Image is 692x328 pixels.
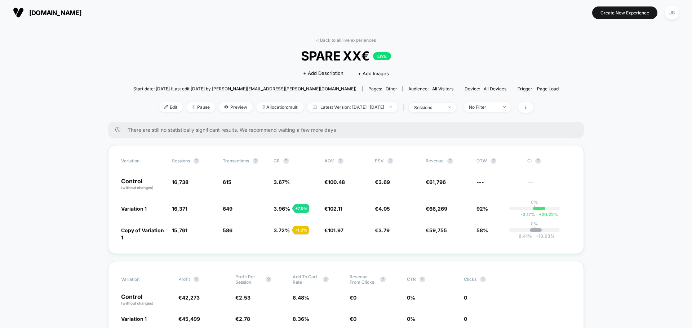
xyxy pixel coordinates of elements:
span: 0 [464,316,467,322]
span: 102.11 [328,206,342,212]
span: AOV [324,158,334,163]
span: 0 [464,295,467,301]
div: Pages: [368,86,397,91]
button: ? [338,158,343,164]
span: € [178,295,200,301]
span: 649 [223,206,232,212]
span: 586 [223,227,232,233]
p: Control [121,178,165,190]
button: ? [323,277,329,282]
span: + Add Images [358,71,389,76]
span: 0 % [407,295,415,301]
a: < Back to all live experiences [316,37,376,43]
span: 42,273 [182,295,200,301]
span: 100.48 [328,179,345,185]
span: -3.17 % [520,212,535,217]
span: [DOMAIN_NAME] [29,9,81,17]
span: Pause [186,102,215,112]
span: 45,499 [182,316,200,322]
span: Page Load [537,86,559,91]
span: 16,738 [172,179,188,185]
button: ? [420,277,425,282]
div: Audience: [408,86,453,91]
span: --- [527,180,571,190]
button: ? [480,277,486,282]
span: € [350,295,356,301]
span: 0 [353,295,356,301]
p: | [534,205,535,210]
button: ? [266,277,271,282]
span: Variation [121,158,161,164]
span: SPARE XX€ [155,48,537,63]
span: CTR [407,277,416,282]
span: Add To Cart Rate [293,274,319,285]
div: + 7.9 % [293,204,309,213]
span: 0 % [407,316,415,322]
p: LIVE [373,52,391,60]
span: Profit Per Session [235,274,262,285]
span: + Add Description [303,70,343,77]
span: all devices [484,86,506,91]
button: ? [194,277,199,282]
span: All Visitors [432,86,453,91]
span: -9.41 % [516,233,532,239]
div: JB [665,6,679,20]
button: ? [447,158,453,164]
span: 101.97 [328,227,343,233]
span: € [235,295,250,301]
span: 2.53 [239,295,250,301]
span: € [375,179,390,185]
span: (without changes) [121,185,154,190]
button: ? [283,158,289,164]
span: OTW [476,158,516,164]
span: 2.78 [239,316,250,322]
span: other [386,86,397,91]
span: + [539,212,542,217]
span: Device: [459,86,512,91]
span: 92% [476,206,488,212]
span: Edit [159,102,183,112]
p: | [534,226,535,232]
span: PSV [375,158,384,163]
span: Latest Version: [DATE] - [DATE] [307,102,398,112]
span: 615 [223,179,231,185]
button: ? [535,158,541,164]
button: JB [663,5,681,20]
span: 59,755 [429,227,447,233]
span: 16,371 [172,206,187,212]
span: € [426,227,447,233]
span: 61,796 [429,179,446,185]
span: Revenue [426,158,444,163]
img: end [448,107,451,108]
div: Trigger: [518,86,559,91]
p: 0% [531,199,538,205]
span: € [324,206,342,212]
span: Variation 1 [121,206,147,212]
div: No Filter [469,104,498,110]
span: Allocation: multi [256,102,304,112]
span: € [178,316,200,322]
span: --- [476,179,484,185]
span: 20.22 % [535,212,558,217]
span: Variation [121,274,161,285]
span: 0 [353,316,356,322]
span: Preview [219,102,253,112]
span: There are still no statistically significant results. We recommend waiting a few more days [128,127,569,133]
span: Sessions [172,158,190,163]
span: Revenue From Clicks [350,274,376,285]
span: 3.79 [378,227,390,233]
span: 3.69 [378,179,390,185]
span: € [324,227,343,233]
div: sessions [414,105,443,110]
span: 66,269 [429,206,447,212]
span: (without changes) [121,301,154,305]
span: CI [527,158,567,164]
button: ? [387,158,393,164]
span: € [426,206,447,212]
img: end [390,106,392,108]
p: Control [121,294,171,306]
div: + 1.2 % [293,226,309,234]
span: Start date: [DATE] (Last edit [DATE] by [PERSON_NAME][EMAIL_ADDRESS][PERSON_NAME][DOMAIN_NAME]) [133,86,356,91]
img: rebalance [262,105,265,109]
span: € [324,179,345,185]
